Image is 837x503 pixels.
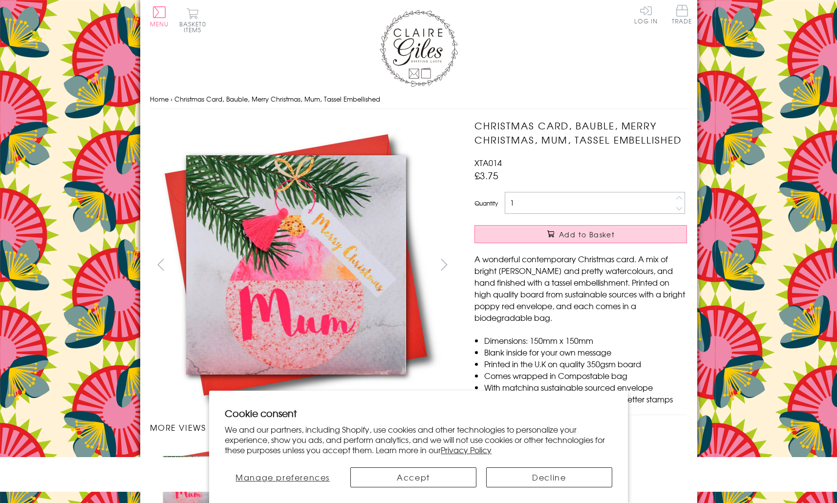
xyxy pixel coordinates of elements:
[474,225,687,243] button: Add to Basket
[455,119,748,412] img: Christmas Card, Bauble, Merry Christmas, Mum, Tassel Embellished
[380,10,458,87] img: Claire Giles Greetings Cards
[559,230,615,239] span: Add to Basket
[350,467,476,487] button: Accept
[179,8,206,33] button: Basket0 items
[474,119,687,147] h1: Christmas Card, Bauble, Merry Christmas, Mum, Tassel Embellished
[171,94,172,104] span: ›
[484,370,687,381] li: Comes wrapped in Compostable bag
[225,467,341,487] button: Manage preferences
[225,424,612,455] p: We and our partners, including Shopify, use cookies and other technologies to personalize your ex...
[150,119,443,411] img: Christmas Card, Bauble, Merry Christmas, Mum, Tassel Embellished
[225,406,612,420] h2: Cookie consent
[184,20,206,34] span: 0 items
[634,5,658,24] a: Log In
[150,6,169,27] button: Menu
[150,421,455,433] h3: More views
[236,471,330,483] span: Manage preferences
[441,444,492,456] a: Privacy Policy
[672,5,692,24] span: Trade
[150,89,687,109] nav: breadcrumbs
[484,381,687,393] li: With matching sustainable sourced envelope
[474,253,687,323] p: A wonderful contemporary Christmas card. A mix of bright [PERSON_NAME] and pretty watercolours, a...
[484,358,687,370] li: Printed in the U.K on quality 350gsm board
[484,335,687,346] li: Dimensions: 150mm x 150mm
[474,199,498,208] label: Quantity
[474,168,498,182] span: £3.75
[174,94,380,104] span: Christmas Card, Bauble, Merry Christmas, Mum, Tassel Embellished
[672,5,692,26] a: Trade
[433,253,455,275] button: next
[150,94,169,104] a: Home
[486,467,612,487] button: Decline
[150,253,172,275] button: prev
[474,157,502,168] span: XTA014
[150,20,169,28] span: Menu
[484,346,687,358] li: Blank inside for your own message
